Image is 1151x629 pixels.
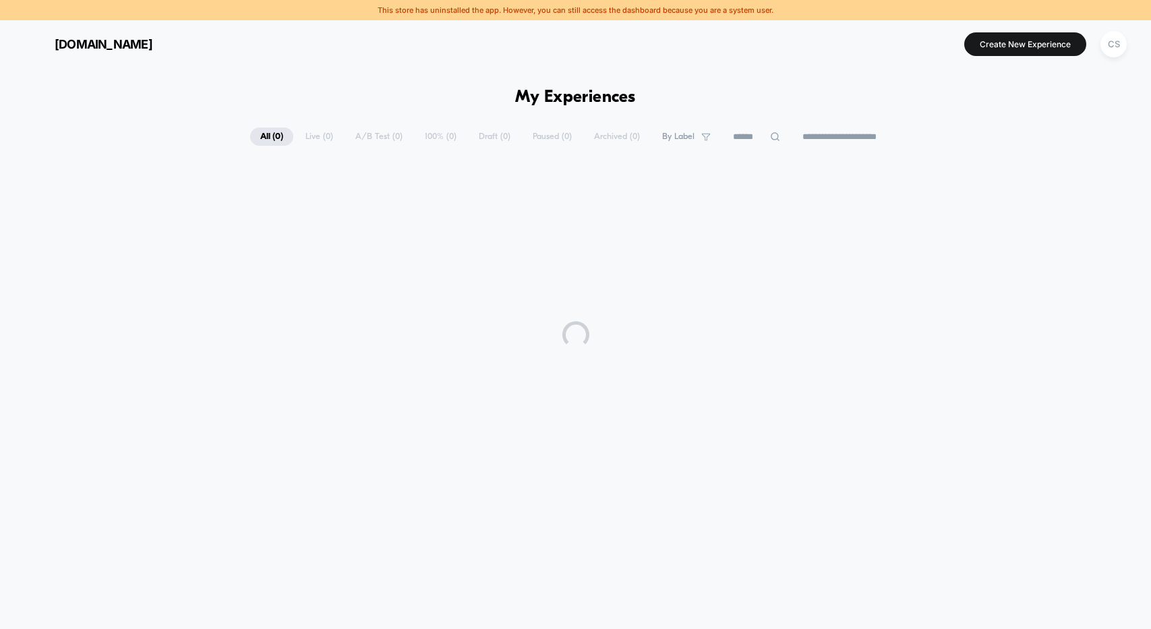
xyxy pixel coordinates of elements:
[1096,30,1131,58] button: CS
[55,37,152,51] span: [DOMAIN_NAME]
[250,128,293,146] span: All ( 0 )
[515,88,636,107] h1: My Experiences
[964,32,1086,56] button: Create New Experience
[662,132,695,142] span: By Label
[20,33,156,55] button: [DOMAIN_NAME]
[1100,31,1127,57] div: CS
